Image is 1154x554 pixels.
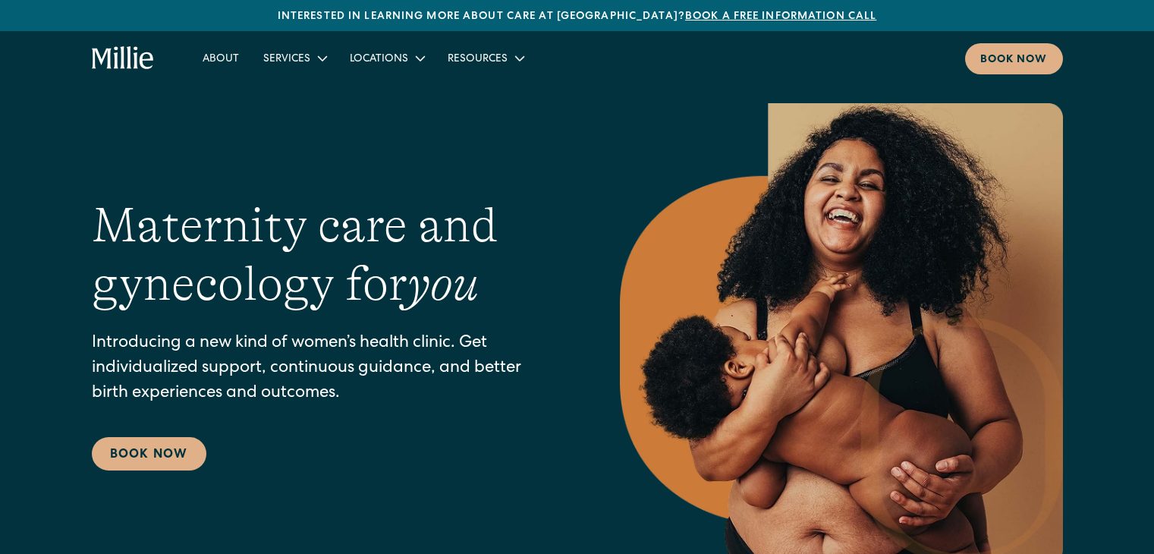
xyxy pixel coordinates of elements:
[263,52,310,68] div: Services
[685,11,876,22] a: Book a free information call
[338,46,436,71] div: Locations
[980,52,1048,68] div: Book now
[965,43,1063,74] a: Book now
[92,197,559,313] h1: Maternity care and gynecology for
[407,257,479,311] em: you
[436,46,535,71] div: Resources
[190,46,251,71] a: About
[350,52,408,68] div: Locations
[92,437,206,471] a: Book Now
[92,332,559,407] p: Introducing a new kind of women’s health clinic. Get individualized support, continuous guidance,...
[448,52,508,68] div: Resources
[251,46,338,71] div: Services
[92,46,155,71] a: home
